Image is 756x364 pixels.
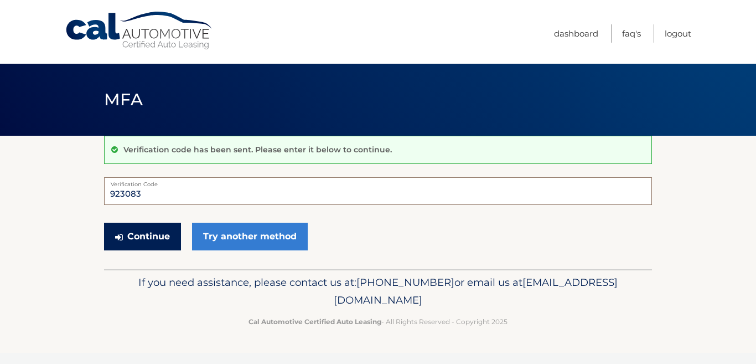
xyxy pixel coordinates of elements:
[65,11,214,50] a: Cal Automotive
[622,24,641,43] a: FAQ's
[248,317,381,326] strong: Cal Automotive Certified Auto Leasing
[111,274,645,309] p: If you need assistance, please contact us at: or email us at
[104,223,181,250] button: Continue
[104,177,652,186] label: Verification Code
[123,145,392,155] p: Verification code has been sent. Please enter it below to continue.
[104,177,652,205] input: Verification Code
[334,276,618,306] span: [EMAIL_ADDRESS][DOMAIN_NAME]
[104,89,143,110] span: MFA
[554,24,598,43] a: Dashboard
[192,223,308,250] a: Try another method
[356,276,454,289] span: [PHONE_NUMBER]
[111,316,645,327] p: - All Rights Reserved - Copyright 2025
[665,24,691,43] a: Logout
